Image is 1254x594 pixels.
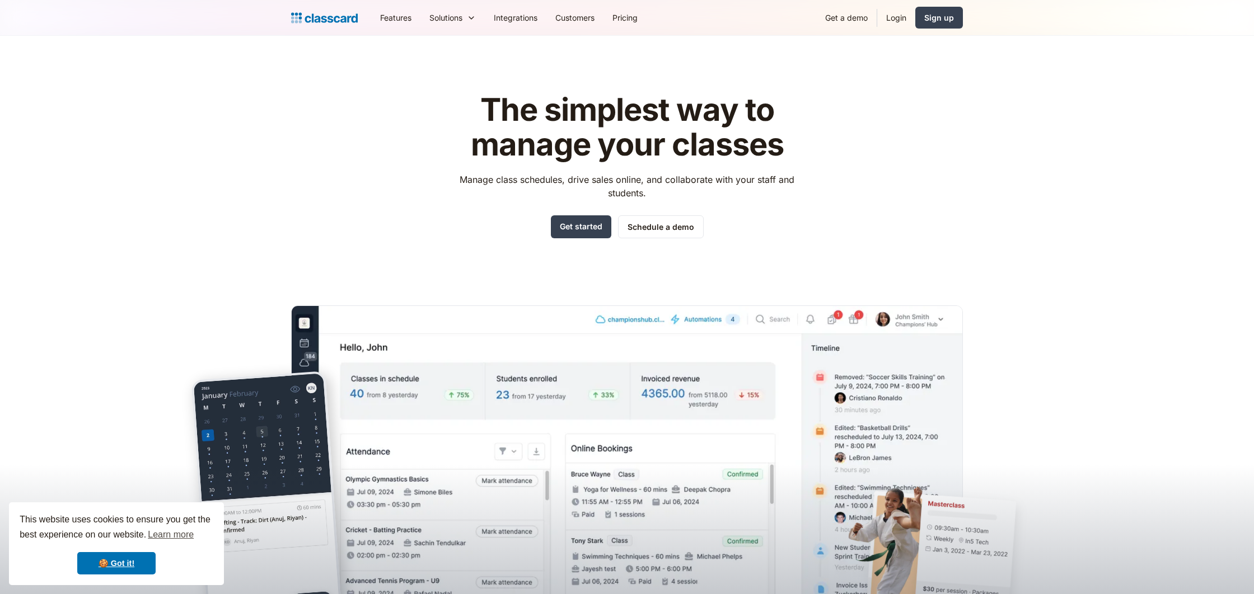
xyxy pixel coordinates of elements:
[485,5,546,30] a: Integrations
[20,513,213,543] span: This website uses cookies to ensure you get the best experience on our website.
[915,7,963,29] a: Sign up
[291,10,358,26] a: Logo
[450,173,805,200] p: Manage class schedules, drive sales online, and collaborate with your staff and students.
[450,93,805,162] h1: The simplest way to manage your classes
[924,12,954,23] div: Sign up
[146,526,195,543] a: learn more about cookies
[551,215,611,238] a: Get started
[618,215,704,238] a: Schedule a demo
[546,5,603,30] a: Customers
[420,5,485,30] div: Solutions
[371,5,420,30] a: Features
[603,5,647,30] a: Pricing
[816,5,877,30] a: Get a demo
[9,502,224,585] div: cookieconsent
[77,552,156,574] a: dismiss cookie message
[877,5,915,30] a: Login
[429,12,462,23] div: Solutions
